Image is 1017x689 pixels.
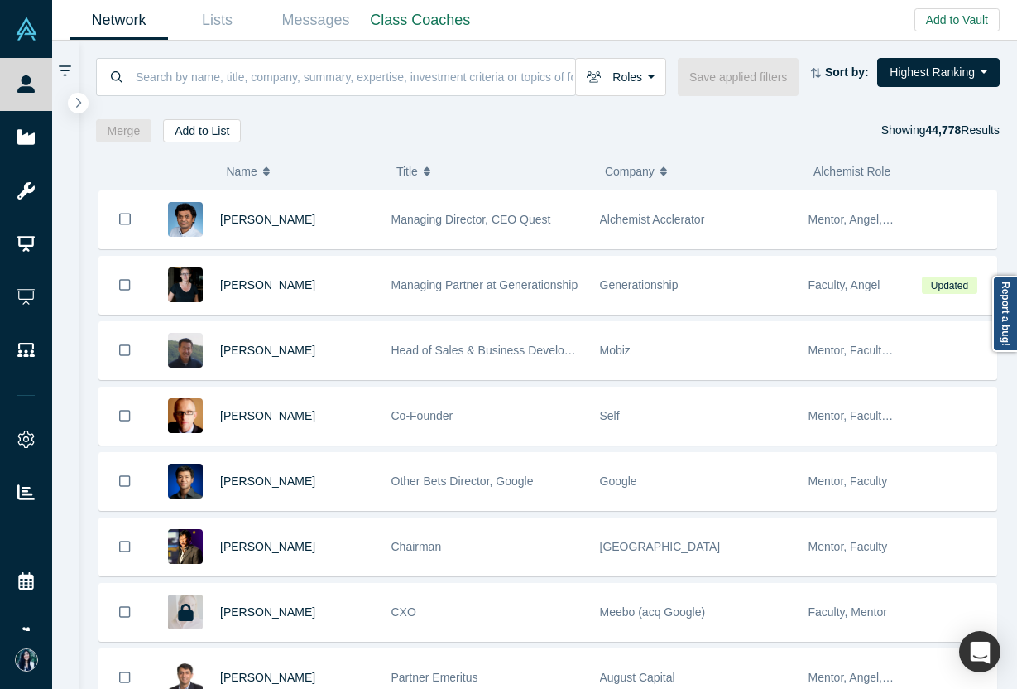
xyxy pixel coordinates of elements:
[600,344,631,357] span: Mobiz
[365,1,476,40] a: Class Coaches
[15,17,38,41] img: Alchemist Vault Logo
[168,202,203,237] img: Gnani Palanikumar's Profile Image
[134,57,575,96] input: Search by name, title, company, summary, expertise, investment criteria or topics of focus
[220,278,315,291] a: [PERSON_NAME]
[600,475,637,488] span: Google
[99,388,151,445] button: Bookmark
[391,213,551,226] span: Managing Director, CEO Quest
[600,540,721,553] span: [GEOGRAPHIC_DATA]
[391,278,578,291] span: Managing Partner at Generationship
[15,648,38,672] img: Danielle Vivo's Account
[168,267,203,302] img: Rachel Chalmers's Profile Image
[70,1,168,40] a: Network
[605,154,796,189] button: Company
[600,671,675,684] span: August Capital
[391,409,453,422] span: Co-Founder
[600,605,706,619] span: Meebo (acq Google)
[168,333,203,368] img: Michael Chang's Profile Image
[396,154,418,189] span: Title
[678,58,799,96] button: Save applied filters
[99,453,151,510] button: Bookmark
[163,119,241,142] button: Add to List
[168,1,266,40] a: Lists
[600,409,620,422] span: Self
[168,529,203,564] img: Timothy Chou's Profile Image
[391,671,478,684] span: Partner Emeritus
[914,8,1000,31] button: Add to Vault
[808,475,888,488] span: Mentor, Faculty
[96,119,152,142] button: Merge
[605,154,655,189] span: Company
[825,65,869,79] strong: Sort by:
[168,464,203,499] img: Steven Kan's Profile Image
[391,540,442,553] span: Chairman
[391,344,642,357] span: Head of Sales & Business Development (interim)
[600,213,705,226] span: Alchemist Acclerator
[877,58,1000,87] button: Highest Ranking
[808,540,888,553] span: Mentor, Faculty
[575,58,666,96] button: Roles
[808,605,887,619] span: Faculty, Mentor
[808,278,880,291] span: Faculty, Angel
[808,344,959,357] span: Mentor, Faculty, Alchemist 25
[813,165,890,178] span: Alchemist Role
[220,344,315,357] a: [PERSON_NAME]
[226,154,257,189] span: Name
[220,213,315,226] a: [PERSON_NAME]
[226,154,379,189] button: Name
[925,123,1000,137] span: Results
[99,190,151,248] button: Bookmark
[99,257,151,314] button: Bookmark
[922,277,976,294] span: Updated
[99,584,151,641] button: Bookmark
[220,475,315,488] a: [PERSON_NAME]
[391,605,416,619] span: CXO
[600,278,679,291] span: Generationship
[220,540,315,553] a: [PERSON_NAME]
[99,322,151,379] button: Bookmark
[992,276,1017,352] a: Report a bug!
[391,475,534,488] span: Other Bets Director, Google
[99,518,151,576] button: Bookmark
[220,671,315,684] a: [PERSON_NAME]
[808,671,923,684] span: Mentor, Angel, Faculty
[220,605,315,619] a: [PERSON_NAME]
[881,119,1000,142] div: Showing
[925,123,961,137] strong: 44,778
[168,398,203,433] img: Robert Winder's Profile Image
[396,154,588,189] button: Title
[220,409,315,422] a: [PERSON_NAME]
[266,1,365,40] a: Messages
